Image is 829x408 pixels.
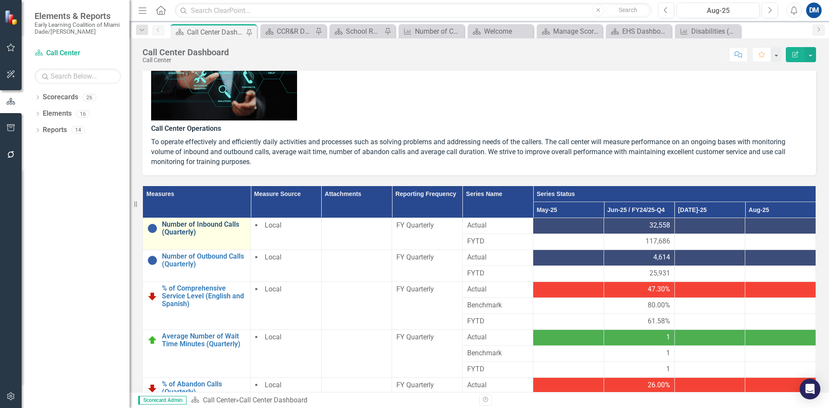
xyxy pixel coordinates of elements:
[321,282,392,330] td: Double-Click to Edit
[321,250,392,282] td: Double-Click to Edit
[677,3,759,18] button: Aug-25
[187,27,244,38] div: Call Center Dashboard
[462,298,533,314] td: Double-Click to Edit
[143,282,251,330] td: Double-Click to Edit Right Click for Context Menu
[277,26,313,37] div: CCR&R Dashboard
[467,300,529,310] span: Benchmark
[396,253,458,263] div: FY Quarterly
[203,396,236,404] a: Call Center
[175,3,652,18] input: Search ClearPoint...
[35,21,121,35] small: Early Learning Coalition of Miami Dade/[PERSON_NAME]
[622,26,669,37] div: EHS Dashboard
[462,346,533,362] td: Double-Click to Edit
[677,26,738,37] a: Disabilities (Enrollment): Percent of children with a diagnosed disability (Upward Trend is Good)
[151,136,807,167] p: To operate effectively and efficiently daily activities and processes such as solving problems an...
[462,218,533,234] td: Double-Click to Edit
[648,380,670,390] span: 26.00%
[396,221,458,231] div: FY Quarterly
[265,333,282,341] span: Local
[392,282,463,330] td: Double-Click to Edit
[666,364,670,374] span: 1
[604,298,675,314] td: Double-Click to Edit
[415,26,462,37] div: Number of Child Care Listings Generated (Quarterly)
[462,378,533,394] td: Double-Click to Edit
[251,218,322,250] td: Double-Click to Edit
[151,25,297,120] img: RXsvUAAAAASUVORK5CYII=
[396,380,458,390] div: FY Quarterly
[35,48,121,58] a: Call Center
[251,282,322,330] td: Double-Click to Edit
[800,379,820,399] div: Open Intercom Messenger
[35,11,121,21] span: Elements & Reports
[346,26,382,37] div: School Readiness Applications in Queue Dashboard
[147,383,158,393] img: Below Plan
[467,316,529,326] span: FYTD
[147,255,158,266] img: No Information
[648,300,670,310] span: 80.00%
[251,330,322,378] td: Double-Click to Edit
[43,92,78,102] a: Scorecards
[263,26,313,37] a: CCR&R Dashboard
[162,285,246,307] a: % of Comprehensive Service Level (English and Spanish)
[251,250,322,282] td: Double-Click to Edit
[467,364,529,374] span: FYTD
[35,69,121,84] input: Search Below...
[604,218,675,234] td: Double-Click to Edit
[71,127,85,134] div: 14
[467,221,529,231] span: Actual
[392,250,463,282] td: Double-Click to Edit
[539,26,600,37] a: Manage Scorecards
[147,335,158,345] img: Above Target
[138,396,187,405] span: Scorecard Admin
[147,291,158,301] img: Below Plan
[604,330,675,346] td: Double-Click to Edit
[321,330,392,378] td: Double-Click to Edit
[606,4,649,16] button: Search
[162,380,246,395] a: % of Abandon Calls (Quarterly)
[396,285,458,294] div: FY Quarterly
[4,10,19,25] img: ClearPoint Strategy
[43,109,72,119] a: Elements
[467,237,529,247] span: FYTD
[604,282,675,298] td: Double-Click to Edit
[645,237,670,247] span: 117,686
[553,26,600,37] div: Manage Scorecards
[649,269,670,278] span: 25,931
[265,285,282,293] span: Local
[265,381,282,389] span: Local
[608,26,669,37] a: EHS Dashboard
[604,378,675,394] td: Double-Click to Edit
[147,223,158,234] img: No Information
[467,285,529,294] span: Actual
[467,269,529,278] span: FYTD
[806,3,822,18] div: DM
[619,6,637,13] span: Search
[82,94,96,101] div: 26
[666,332,670,342] span: 1
[484,26,531,37] div: Welcome
[649,221,670,231] span: 32,558
[467,253,529,263] span: Actual
[142,47,229,57] div: Call Center Dashboard
[76,110,90,117] div: 16
[467,348,529,358] span: Benchmark
[265,253,282,261] span: Local
[666,348,670,358] span: 1
[265,221,282,229] span: Local
[604,250,675,266] td: Double-Click to Edit
[396,332,458,342] div: FY Quarterly
[467,380,529,390] span: Actual
[462,250,533,266] td: Double-Click to Edit
[462,330,533,346] td: Double-Click to Edit
[151,124,221,133] strong: Call Center Operations
[191,395,473,405] div: »
[143,250,251,282] td: Double-Click to Edit Right Click for Context Menu
[462,282,533,298] td: Double-Click to Edit
[321,218,392,250] td: Double-Click to Edit
[332,26,382,37] a: School Readiness Applications in Queue Dashboard
[43,125,67,135] a: Reports
[691,26,738,37] div: Disabilities (Enrollment): Percent of children with a diagnosed disability (Upward Trend is Good)
[143,330,251,378] td: Double-Click to Edit Right Click for Context Menu
[467,332,529,342] span: Actual
[142,57,229,63] div: Call Center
